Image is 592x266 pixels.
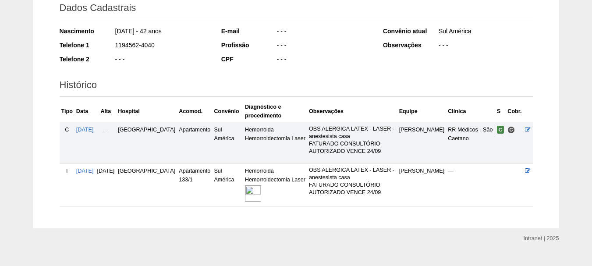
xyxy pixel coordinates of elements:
div: CPF [221,55,276,64]
span: Consultório [507,126,515,134]
div: Telefone 2 [60,55,114,64]
th: Acomod. [177,101,212,122]
a: [DATE] [76,168,94,174]
div: E-mail [221,27,276,35]
div: 1194562-4040 [114,41,209,52]
div: Sul América [438,27,533,38]
th: Convênio [212,101,243,122]
div: - - - [276,55,371,66]
div: Observações [383,41,438,50]
p: OBS ALERGICA LATEX - LASER - anestesista casa FATURADO CONSULTÓRIO AUTORIZADO VENCE 24/09 [309,125,396,155]
a: [DATE] [76,127,94,133]
div: - - - [276,27,371,38]
td: Apartamento [177,122,212,163]
div: [DATE] - 42 anos [114,27,209,38]
td: Apartamento 133/1 [177,163,212,206]
td: — [446,163,495,206]
td: RR Médicos - São Caetano [446,122,495,163]
div: - - - [438,41,533,52]
div: - - - [276,41,371,52]
th: S [495,101,506,122]
td: Hemorroida Hemorroidectomia Laser [243,163,307,206]
span: Confirmada [497,126,504,134]
td: Sul América [212,163,243,206]
th: Alta [96,101,117,122]
td: [PERSON_NAME] [397,122,447,163]
td: [GEOGRAPHIC_DATA] [116,163,177,206]
td: Sul América [212,122,243,163]
div: I [61,167,73,175]
td: [GEOGRAPHIC_DATA] [116,122,177,163]
th: Diagnóstico e procedimento [243,101,307,122]
div: Intranet | 2025 [524,234,559,243]
span: [DATE] [97,168,115,174]
th: Observações [307,101,397,122]
td: Hemorroida Hemorroidectomia Laser [243,122,307,163]
th: Tipo [60,101,74,122]
div: Profissão [221,41,276,50]
div: Telefone 1 [60,41,114,50]
div: Nascimento [60,27,114,35]
th: Hospital [116,101,177,122]
div: Convênio atual [383,27,438,35]
div: - - - [114,55,209,66]
h2: Histórico [60,76,533,96]
th: Cobr. [506,101,523,122]
th: Data [74,101,96,122]
p: OBS ALERGICA LATEX - LASER - anestesista casa FATURADO CONSULTÓRIO AUTORIZADO VENCE 24/09 [309,167,396,196]
div: C [61,125,73,134]
th: Equipe [397,101,447,122]
th: Clínica [446,101,495,122]
td: — [96,122,117,163]
td: [PERSON_NAME] [397,163,447,206]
